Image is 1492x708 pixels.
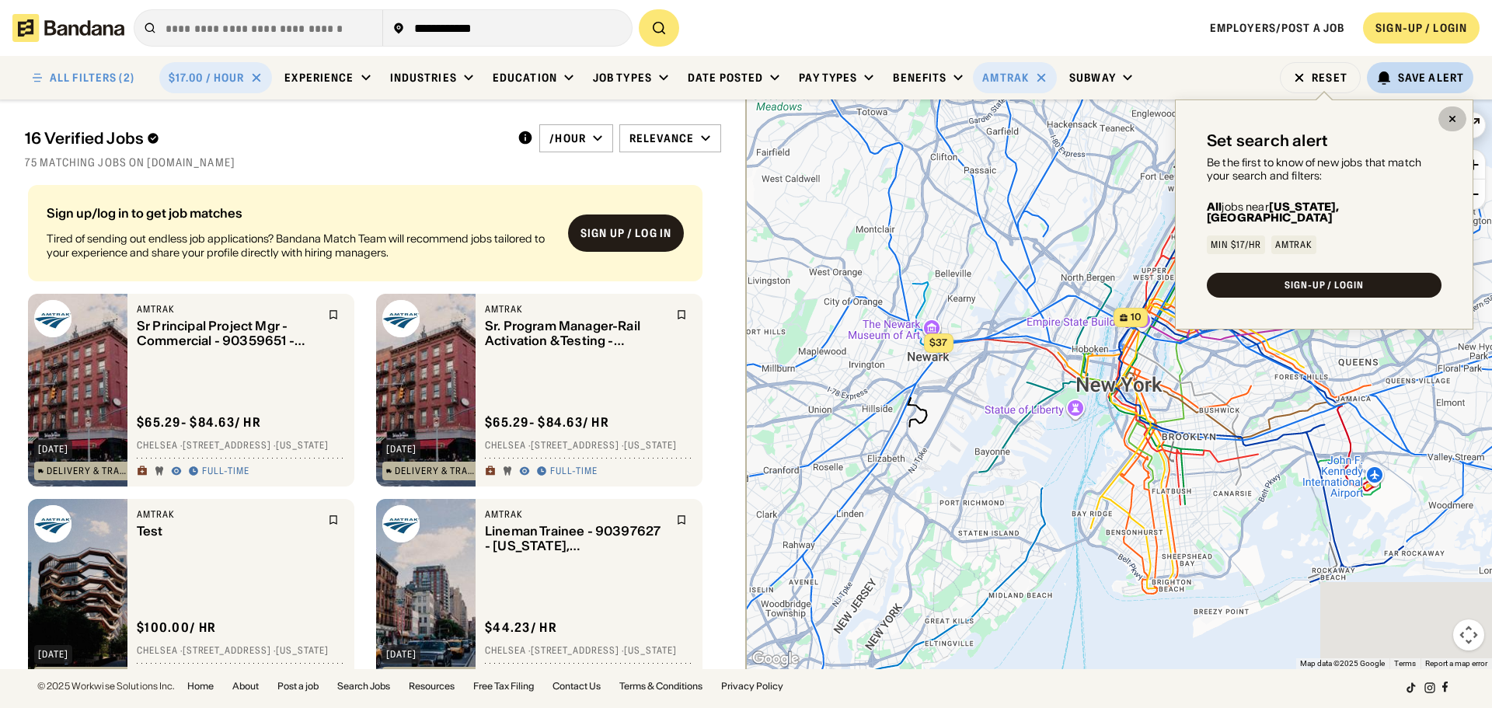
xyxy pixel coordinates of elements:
[137,414,261,431] div: $ 65.29 - $84.63 / hr
[390,71,457,85] div: Industries
[25,129,505,148] div: 16 Verified Jobs
[337,682,390,691] a: Search Jobs
[137,524,319,539] div: Test
[38,650,68,659] div: [DATE]
[1312,72,1347,83] div: Reset
[1453,619,1484,650] button: Map camera controls
[47,466,128,476] div: Delivery & Transportation
[1069,71,1116,85] div: Subway
[137,508,319,521] div: Amtrak
[485,303,667,316] div: Amtrak
[750,649,801,669] a: Open this area in Google Maps (opens a new window)
[721,682,783,691] a: Privacy Policy
[688,71,763,85] div: Date Posted
[38,445,68,454] div: [DATE]
[137,645,345,657] div: Chelsea · [STREET_ADDRESS] · [US_STATE]
[382,300,420,337] img: Amtrak logo
[137,440,345,452] div: Chelsea · [STREET_ADDRESS] · [US_STATE]
[34,300,71,337] img: Amtrak logo
[1425,659,1487,668] a: Report a map error
[629,131,694,145] div: Relevance
[485,524,667,553] div: Lineman Trainee - 90397627 - [US_STATE], [GEOGRAPHIC_DATA]
[1207,201,1441,223] div: jobs near
[485,319,667,348] div: Sr. Program Manager-Rail Activation & Testing - 90364948 - Onsite [US_STATE], [GEOGRAPHIC_DATA]
[47,232,556,260] div: Tired of sending out endless job applications? Bandana Match Team will recommend jobs tailored to...
[169,71,245,85] div: $17.00 / hour
[485,645,693,657] div: Chelsea · [STREET_ADDRESS] · [US_STATE]
[580,226,671,240] div: Sign up / Log in
[1375,21,1467,35] div: SIGN-UP / LOGIN
[395,466,476,476] div: Delivery & Transportation
[37,682,175,691] div: © 2025 Workwise Solutions Inc.
[386,650,417,659] div: [DATE]
[137,319,319,348] div: Sr Principal Project Mgr - Commercial - 90359651 - [US_STATE]
[137,303,319,316] div: Amtrak
[1207,200,1339,225] b: [US_STATE], [GEOGRAPHIC_DATA]
[1211,240,1261,249] div: Min $17/hr
[750,649,801,669] img: Google
[1207,131,1328,150] div: Set search alert
[982,71,1029,85] div: Amtrak
[1275,240,1313,249] div: Amtrak
[409,682,455,691] a: Resources
[34,505,71,542] img: Amtrak logo
[929,337,947,348] span: $37
[473,682,534,691] a: Free Tax Filing
[25,155,721,169] div: 75 matching jobs on [DOMAIN_NAME]
[493,71,557,85] div: Education
[485,440,693,452] div: Chelsea · [STREET_ADDRESS] · [US_STATE]
[893,71,946,85] div: Benefits
[550,466,598,478] div: Full-time
[25,179,721,669] div: grid
[485,619,557,636] div: $ 44.23 / hr
[12,14,124,42] img: Bandana logotype
[485,414,609,431] div: $ 65.29 - $84.63 / hr
[1207,200,1222,214] b: All
[277,682,319,691] a: Post a job
[386,445,417,454] div: [DATE]
[1285,281,1364,290] div: SIGN-UP / LOGIN
[232,682,259,691] a: About
[619,682,702,691] a: Terms & Conditions
[593,71,652,85] div: Job Types
[50,72,134,83] div: ALL FILTERS (2)
[1394,659,1416,668] a: Terms (opens in new tab)
[284,71,354,85] div: Experience
[485,508,667,521] div: Amtrak
[202,466,249,478] div: Full-time
[47,207,556,219] div: Sign up/log in to get job matches
[549,131,586,145] div: /hour
[1207,156,1441,183] div: Be the first to know of new jobs that match your search and filters:
[137,619,216,636] div: $ 100.00 / hr
[1300,659,1385,668] span: Map data ©2025 Google
[382,505,420,542] img: Amtrak logo
[187,682,214,691] a: Home
[553,682,601,691] a: Contact Us
[1398,71,1464,85] div: Save Alert
[799,71,857,85] div: Pay Types
[1210,21,1344,35] a: Employers/Post a job
[1131,311,1142,324] span: 10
